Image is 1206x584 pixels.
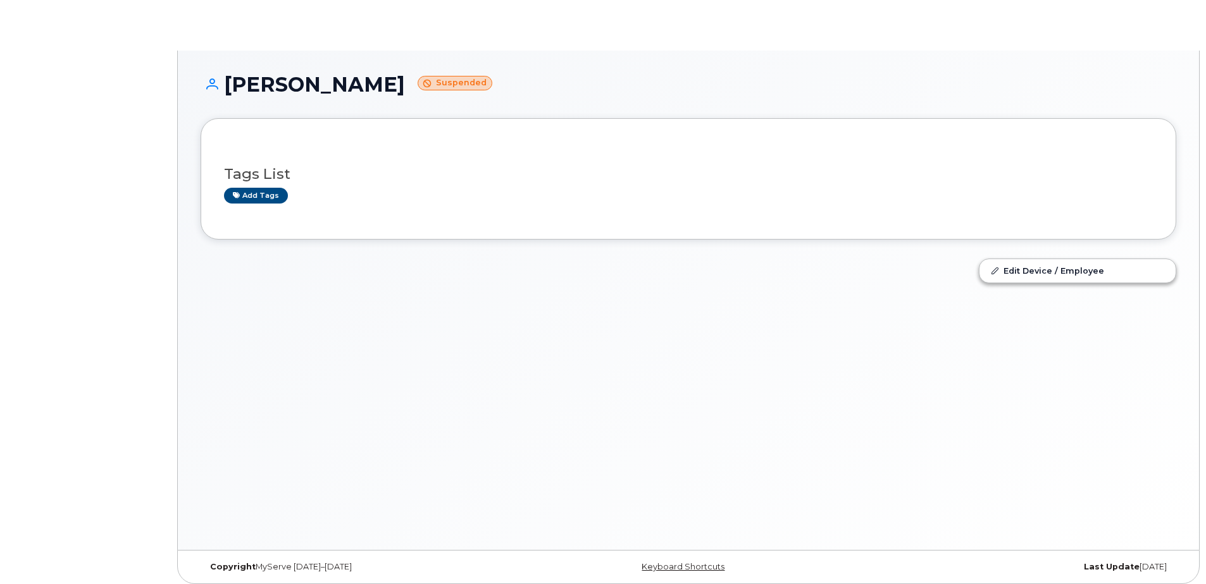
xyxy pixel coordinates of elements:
h3: Tags List [224,166,1153,182]
a: Edit Device / Employee [979,259,1176,282]
strong: Last Update [1084,562,1140,571]
a: Keyboard Shortcuts [642,562,724,571]
div: [DATE] [851,562,1176,572]
div: MyServe [DATE]–[DATE] [201,562,526,572]
strong: Copyright [210,562,256,571]
small: Suspended [418,76,492,90]
h1: [PERSON_NAME] [201,73,1176,95]
a: Add tags [224,188,288,204]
